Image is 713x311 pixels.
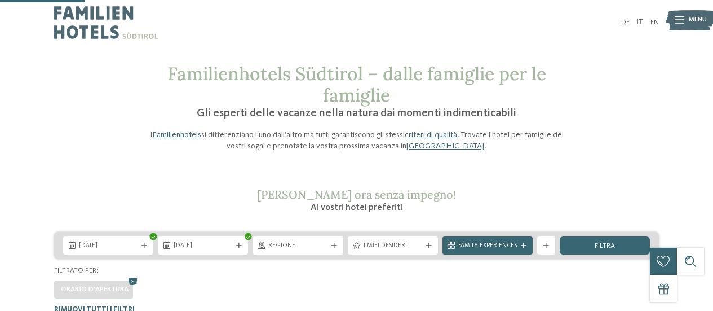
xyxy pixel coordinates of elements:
[268,242,327,251] span: Regione
[636,19,644,26] a: IT
[174,242,232,251] span: [DATE]
[405,131,457,139] a: criteri di qualità
[257,187,456,202] span: [PERSON_NAME] ora senza impegno!
[143,129,571,152] p: I si differenziano l’uno dall’altro ma tutti garantiscono gli stessi . Trovate l’hotel per famigl...
[364,242,422,251] span: I miei desideri
[197,108,516,119] span: Gli esperti delle vacanze nella natura dai momenti indimenticabili
[311,203,403,212] span: Ai vostri hotel preferiti
[595,243,615,250] span: filtra
[650,19,659,26] a: EN
[406,142,484,150] a: [GEOGRAPHIC_DATA]
[54,267,98,274] span: Filtrato per:
[458,242,517,251] span: Family Experiences
[167,62,546,107] span: Familienhotels Südtirol – dalle famiglie per le famiglie
[689,16,707,25] span: Menu
[152,131,201,139] a: Familienhotels
[61,286,129,293] span: Orario d'apertura
[621,19,630,26] a: DE
[79,242,138,251] span: [DATE]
